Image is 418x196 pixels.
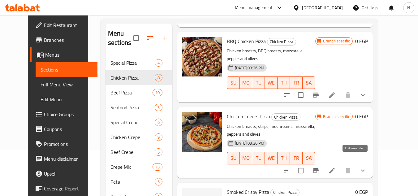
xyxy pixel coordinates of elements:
[106,55,172,70] div: Special Pizza4
[41,81,93,88] span: Full Menu View
[110,163,153,171] span: Crepe Mix
[271,189,299,196] span: Chicken Pizza
[153,164,162,170] span: 13
[153,163,162,171] div: items
[110,89,153,96] span: Beef Pizza
[255,78,262,87] span: TU
[106,100,172,115] div: Seafood Pizza3
[292,78,300,87] span: FR
[110,119,155,126] div: Special Crepe
[272,114,300,121] span: Chicken Pizza
[155,105,162,111] span: 3
[155,179,162,185] span: 5
[302,4,343,11] div: [GEOGRAPHIC_DATA]
[341,163,356,178] button: delete
[110,104,155,111] span: Seafood Pizza
[110,148,155,156] span: Beef Crepe
[153,90,162,96] span: 10
[182,37,222,76] img: BBQ Chicken Pizza
[328,91,336,99] a: Edit menu item
[242,154,250,163] span: MO
[252,76,265,89] button: TU
[44,170,93,177] span: Upsell
[303,76,315,89] button: SA
[290,152,303,164] button: FR
[110,74,155,81] span: Chicken Pizza
[106,70,172,85] div: Chicken Pizza8
[271,113,300,121] div: Chicken Pizza
[280,78,288,87] span: TH
[227,123,315,138] p: Chicken breasts, strips, mushrooms, mozzarella, peppers and olives.
[255,154,262,163] span: TU
[44,155,93,163] span: Menu disclaimer
[106,145,172,159] div: Beef Crepe5
[321,114,352,120] span: Branch specific
[30,166,98,181] a: Upsell
[294,164,307,177] span: Select to update
[30,18,98,33] a: Edit Restaurant
[30,181,98,196] a: Coverage Report
[227,47,315,63] p: Chicken breasts, BBQ breasts, mozzarella, pepper and olives
[110,59,155,67] span: Special Pizza
[235,4,273,11] div: Menu-management
[240,152,252,164] button: MO
[36,62,98,77] a: Sections
[267,78,275,87] span: WE
[227,76,240,89] button: SU
[30,107,98,122] a: Choice Groups
[30,33,98,47] a: Branches
[143,31,157,46] span: Sort sections
[157,31,172,46] button: Add section
[252,152,265,164] button: TU
[230,154,237,163] span: SU
[321,38,352,44] span: Branch specific
[106,159,172,174] div: Crepe Mix13
[155,119,162,126] div: items
[155,120,162,125] span: 6
[341,88,356,102] button: delete
[130,32,143,45] span: Select all sections
[265,76,278,89] button: WE
[356,88,370,102] button: show more
[278,76,290,89] button: TH
[155,60,162,66] span: 4
[279,88,294,102] button: sort-choices
[227,37,266,46] span: BBQ Chicken Pizza
[279,163,294,178] button: sort-choices
[230,78,237,87] span: SU
[45,51,93,59] span: Menus
[106,85,172,100] div: Beef Pizza10
[108,29,133,47] h2: Menu sections
[44,125,93,133] span: Coupons
[44,36,93,44] span: Branches
[308,88,323,102] button: Branch-specific-item
[36,92,98,107] a: Edit Menu
[155,134,162,140] span: 9
[155,178,162,185] div: items
[110,133,155,141] span: Chicken Crepe
[292,154,300,163] span: FR
[359,167,367,174] svg: Show Choices
[36,77,98,92] a: Full Menu View
[153,89,162,96] div: items
[290,76,303,89] button: FR
[308,163,323,178] button: Branch-specific-item
[155,59,162,67] div: items
[44,111,93,118] span: Choice Groups
[232,140,267,146] span: [DATE] 08:36 PM
[356,163,370,178] button: show more
[355,112,368,121] h6: 0 EGP
[44,21,93,29] span: Edit Restaurant
[240,76,252,89] button: MO
[294,89,307,102] span: Select to update
[106,130,172,145] div: Chicken Crepe9
[41,66,93,73] span: Sections
[155,75,162,81] span: 8
[227,112,270,121] span: Chicken Lovers Pizza
[242,78,250,87] span: MO
[267,38,296,45] span: Chicken Pizza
